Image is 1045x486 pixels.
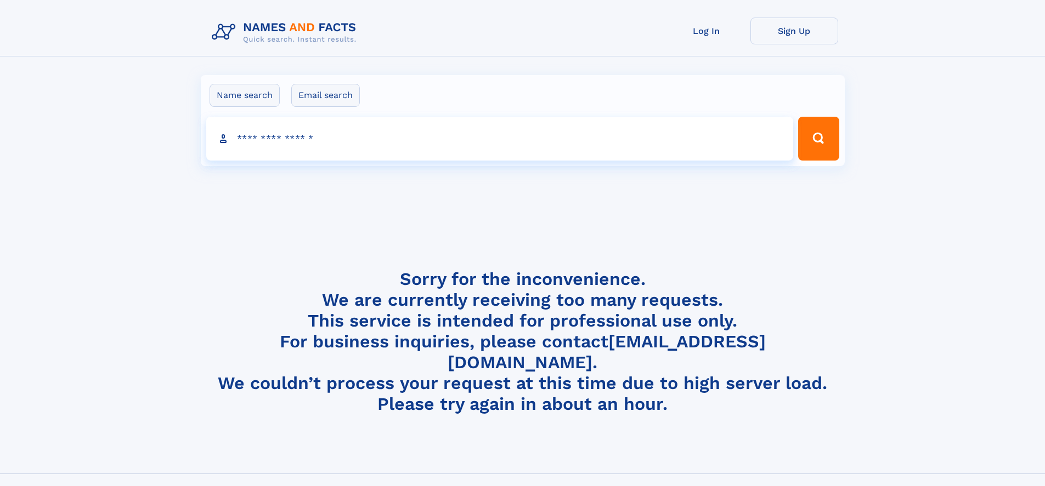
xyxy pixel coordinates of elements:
[206,117,794,161] input: search input
[798,117,839,161] button: Search Button
[448,331,766,373] a: [EMAIL_ADDRESS][DOMAIN_NAME]
[210,84,280,107] label: Name search
[207,268,838,415] h4: Sorry for the inconvenience. We are currently receiving too many requests. This service is intend...
[663,18,750,44] a: Log In
[207,18,365,47] img: Logo Names and Facts
[291,84,360,107] label: Email search
[750,18,838,44] a: Sign Up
